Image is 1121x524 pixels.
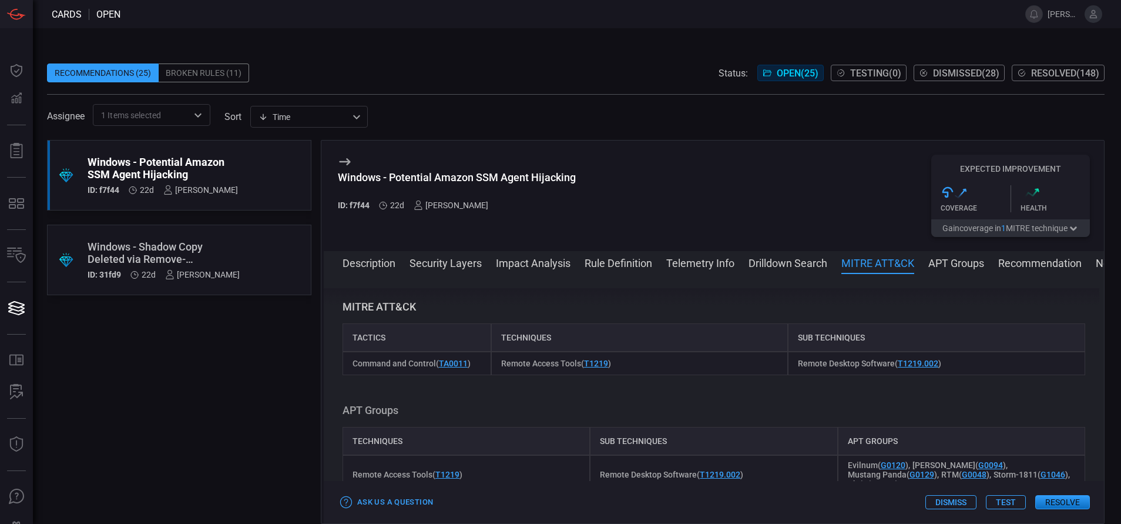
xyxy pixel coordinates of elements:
[2,346,31,375] button: Rule Catalog
[848,470,937,479] span: Mustang Panda ( )
[881,460,905,470] a: G0120
[909,470,934,479] a: G0129
[2,378,31,406] button: ALERT ANALYSIS
[871,479,895,489] a: G0076
[338,201,370,210] h5: ID: f7f44
[96,9,120,20] span: open
[757,65,824,81] button: Open(25)
[1021,204,1090,212] div: Health
[496,255,570,269] button: Impact Analysis
[998,255,1082,269] button: Recommendation
[338,171,576,183] div: Windows - Potential Amazon SSM Agent Hijacking
[2,137,31,165] button: Reports
[898,359,938,368] a: T1219.002
[1012,65,1105,81] button: Resolved(148)
[1048,9,1080,19] span: [PERSON_NAME].[PERSON_NAME]
[719,68,748,79] span: Status:
[140,185,154,195] span: Jul 27, 2025 10:12 AM
[343,427,590,455] div: Techniques
[1031,68,1099,79] span: Resolved ( 148 )
[190,107,206,124] button: Open
[2,85,31,113] button: Detections
[159,64,249,82] div: Broken Rules (11)
[590,427,837,455] div: Sub techniques
[501,359,611,368] span: Remote Access Tools ( )
[165,270,240,279] div: [PERSON_NAME]
[343,323,491,352] div: Tactics
[435,470,459,479] a: T1219
[343,403,1085,418] h3: APT Groups
[2,242,31,270] button: Inventory
[850,68,901,79] span: Testing ( 0 )
[962,470,986,479] a: G0048
[585,255,652,269] button: Rule Definition
[933,68,999,79] span: Dismissed ( 28 )
[1001,223,1006,233] span: 1
[841,255,914,269] button: MITRE ATT&CK
[1035,495,1090,509] button: Resolve
[600,470,743,479] span: Remote Desktop Software ( )
[224,111,241,122] label: sort
[925,495,976,509] button: Dismiss
[941,204,1011,212] div: Coverage
[848,460,908,470] span: Evilnum ( )
[353,470,462,479] span: Remote Access Tools ( )
[47,64,159,82] div: Recommendations (25)
[414,201,488,210] div: [PERSON_NAME]
[343,255,395,269] button: Description
[2,430,31,459] button: Threat Intelligence
[749,255,827,269] button: Drilldown Search
[353,359,471,368] span: Command and Control ( )
[343,300,1085,314] h3: MITRE ATT&CK
[47,111,85,122] span: Assignee
[88,241,240,265] div: Windows - Shadow Copy Deleted via Remove-CimInstance
[2,189,31,218] button: MITRE - Detection Posture
[994,470,1068,479] span: Storm-1811 ( )
[88,156,238,181] div: Windows - Potential Amazon SSM Agent Hijacking
[1041,470,1065,479] a: G1046
[986,495,1026,509] button: Test
[2,483,31,511] button: Ask Us A Question
[163,185,238,195] div: [PERSON_NAME]
[831,65,907,81] button: Testing(0)
[101,109,161,121] span: 1 Items selected
[914,65,1005,81] button: Dismissed(28)
[410,255,482,269] button: Security Layers
[2,56,31,85] button: Dashboard
[338,493,436,512] button: Ask Us a Question
[928,255,984,269] button: APT Groups
[931,219,1090,237] button: Gaincoverage in1MITRE technique
[777,68,818,79] span: Open ( 25 )
[259,111,349,123] div: Time
[700,470,740,479] a: T1219.002
[390,201,404,210] span: Jul 27, 2025 10:12 AM
[584,359,608,368] a: T1219
[978,460,1003,470] a: G0094
[2,294,31,322] button: Cards
[798,359,941,368] span: Remote Desktop Software ( )
[912,460,1006,470] span: [PERSON_NAME] ( )
[788,323,1085,352] div: Sub Techniques
[941,470,989,479] span: RTM ( )
[666,255,734,269] button: Telemetry Info
[142,270,156,279] span: Jul 27, 2025 10:12 AM
[88,270,121,279] h5: ID: 31fd9
[838,427,1085,455] div: APT Groups
[88,185,119,195] h5: ID: f7f44
[491,323,788,352] div: Techniques
[848,479,898,489] span: Thrip ( )
[931,164,1090,173] h5: Expected Improvement
[439,359,468,368] a: TA0011
[52,9,82,20] span: Cards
